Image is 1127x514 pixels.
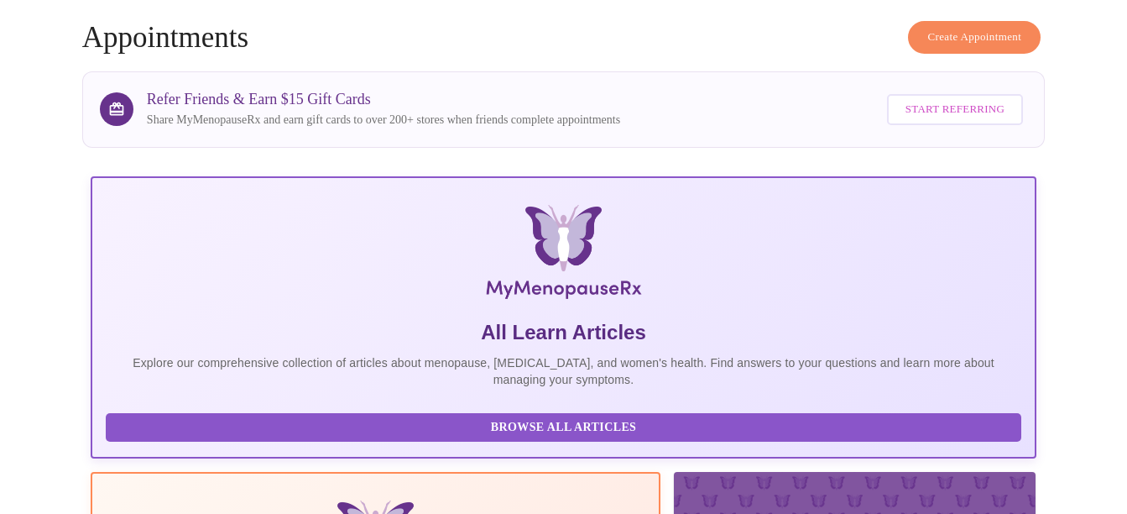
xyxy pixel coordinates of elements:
[106,319,1021,346] h5: All Learn Articles
[106,419,1025,433] a: Browse All Articles
[106,413,1021,443] button: Browse All Articles
[147,91,620,108] h3: Refer Friends & Earn $15 Gift Cards
[123,417,1004,438] span: Browse All Articles
[106,354,1021,388] p: Explore our comprehensive collection of articles about menopause, [MEDICAL_DATA], and women's hea...
[82,21,1045,55] h4: Appointments
[905,100,1004,119] span: Start Referring
[147,112,620,128] p: Share MyMenopauseRx and earn gift cards to over 200+ stores when friends complete appointments
[927,28,1021,47] span: Create Appointment
[887,94,1023,125] button: Start Referring
[248,205,879,306] img: MyMenopauseRx Logo
[908,21,1041,54] button: Create Appointment
[883,86,1027,134] a: Start Referring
